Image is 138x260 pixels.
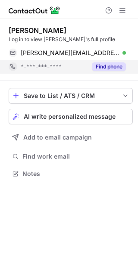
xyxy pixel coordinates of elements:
[9,5,60,16] img: ContactOut v5.3.10
[9,130,133,145] button: Add to email campaign
[22,170,129,178] span: Notes
[9,26,66,35] div: [PERSON_NAME]
[9,168,133,180] button: Notes
[24,113,116,120] span: AI write personalized message
[9,36,133,43] div: Log in to view [PERSON_NAME]'s full profile
[9,150,133,162] button: Find work email
[22,153,129,160] span: Find work email
[23,134,92,141] span: Add to email campaign
[21,49,119,57] span: [PERSON_NAME][EMAIL_ADDRESS][DOMAIN_NAME]
[24,92,118,99] div: Save to List / ATS / CRM
[92,62,126,71] button: Reveal Button
[9,109,133,124] button: AI write personalized message
[9,88,133,104] button: save-profile-one-click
